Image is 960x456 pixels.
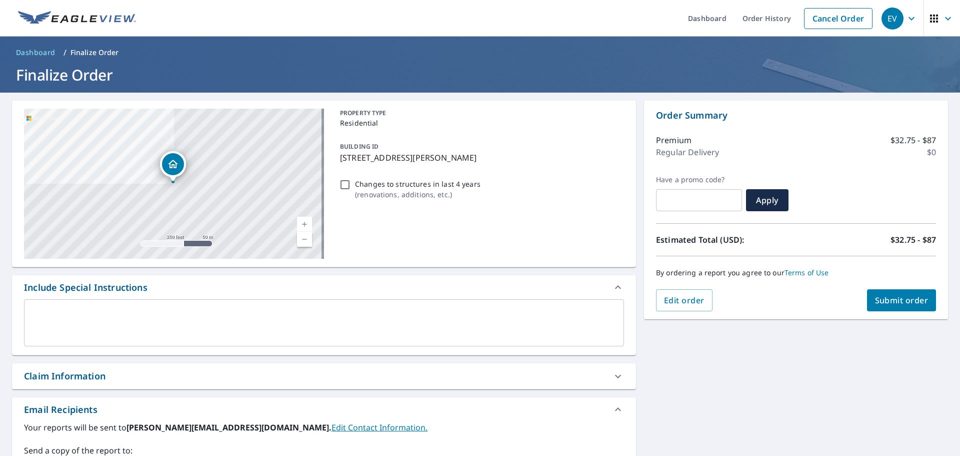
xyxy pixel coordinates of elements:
[331,422,427,433] a: EditContactInfo
[656,134,691,146] p: Premium
[12,45,948,61] nav: breadcrumb
[24,403,97,416] div: Email Recipients
[24,281,147,294] div: Include Special Instructions
[18,11,136,26] img: EV Logo
[70,48,119,58] p: Finalize Order
[160,151,186,182] div: Dropped pin, building 1, Residential property, 3 Park Avenue Ct Eldridge, IA 52748
[890,134,936,146] p: $32.75 - $87
[664,295,704,306] span: Edit order
[746,189,788,211] button: Apply
[656,175,742,184] label: Have a promo code?
[927,146,936,158] p: $0
[656,109,936,122] p: Order Summary
[63,47,66,59] li: /
[12,65,948,85] h1: Finalize Order
[784,268,829,277] a: Terms of Use
[16,48,55,58] span: Dashboard
[297,217,312,232] a: Current Level 17, Zoom In
[340,142,378,151] p: BUILDING ID
[12,363,636,389] div: Claim Information
[340,109,620,118] p: PROPERTY TYPE
[24,369,105,383] div: Claim Information
[656,268,936,277] p: By ordering a report you agree to our
[355,179,480,189] p: Changes to structures in last 4 years
[656,234,796,246] p: Estimated Total (USD):
[754,195,780,206] span: Apply
[656,289,712,311] button: Edit order
[867,289,936,311] button: Submit order
[881,8,903,30] div: EV
[656,146,719,158] p: Regular Delivery
[12,275,636,299] div: Include Special Instructions
[340,118,620,128] p: Residential
[340,152,620,164] p: [STREET_ADDRESS][PERSON_NAME]
[126,422,331,433] b: [PERSON_NAME][EMAIL_ADDRESS][DOMAIN_NAME].
[12,45,59,61] a: Dashboard
[804,8,872,29] a: Cancel Order
[355,189,480,200] p: ( renovations, additions, etc. )
[24,421,624,433] label: Your reports will be sent to
[12,397,636,421] div: Email Recipients
[297,232,312,247] a: Current Level 17, Zoom Out
[890,234,936,246] p: $32.75 - $87
[875,295,928,306] span: Submit order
